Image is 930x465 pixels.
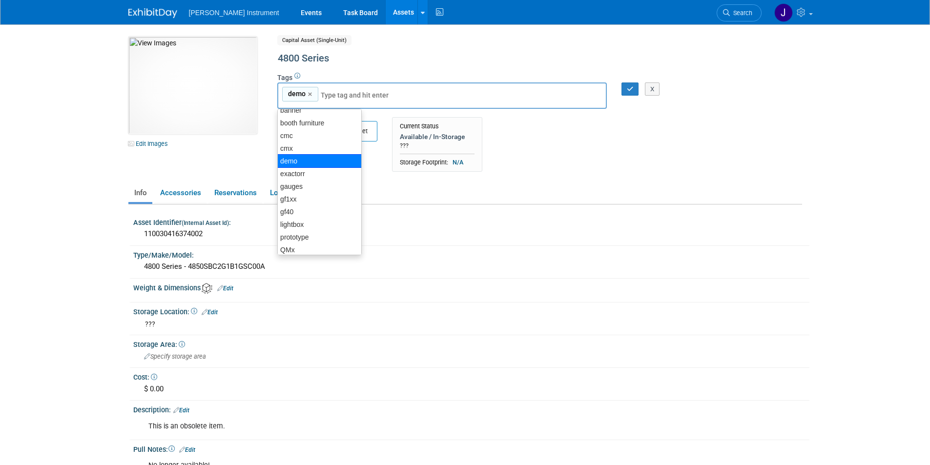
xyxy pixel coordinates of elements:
[189,9,279,17] span: [PERSON_NAME] Instrument
[400,142,409,149] span: ???
[277,73,722,116] div: Tags
[128,138,172,150] a: Edit Images
[730,9,752,17] span: Search
[278,142,361,155] div: cmx
[141,259,802,274] div: 4800 Series - 4850SBC2G1B1GSC00A
[133,281,809,294] div: Weight & Dimensions
[208,184,262,202] a: Reservations
[450,158,466,167] span: N/A
[128,37,257,134] img: View Images
[173,407,189,414] a: Edit
[179,446,195,453] a: Edit
[278,243,361,256] div: QMx
[128,8,177,18] img: ExhibitDay
[645,82,660,96] button: X
[278,180,361,193] div: gauges
[278,231,361,243] div: prototype
[400,158,475,167] div: Storage Footprint:
[400,132,475,141] div: Available / In-Storage
[202,309,218,316] a: Edit
[278,167,361,180] div: exactorr
[142,417,682,436] div: This is an obsolete item.
[278,218,361,231] div: lightbox
[133,304,809,317] div: Storage Location:
[154,184,207,202] a: Accessories
[278,193,361,205] div: gf1xx
[133,442,809,455] div: Pull Notes:
[278,129,361,142] div: cmc
[202,283,212,294] img: Asset Weight and Dimensions
[144,353,206,360] span: Specify storage area
[274,50,722,67] div: 4800 Series
[400,122,475,130] div: Current Status
[321,90,399,100] input: Type tag and hit enter
[278,117,361,129] div: booth furniture
[182,220,229,226] small: (Internal Asset Id)
[133,370,809,382] div: Cost:
[308,89,314,100] a: ×
[278,104,361,117] div: banner
[264,184,292,202] a: Logs
[286,89,306,99] span: demo
[133,341,185,348] span: Storage Area:
[133,403,809,415] div: Description:
[277,154,362,168] div: demo
[277,35,351,45] span: Capital Asset (Single-Unit)
[774,3,793,22] img: Judit Schaller
[128,184,152,202] a: Info
[717,4,762,21] a: Search
[133,248,809,260] div: Type/Make/Model:
[217,285,233,292] a: Edit
[133,215,809,227] div: Asset Identifier :
[145,320,155,328] span: ???
[141,226,802,242] div: 110030416374002
[278,205,361,218] div: gf40
[141,382,802,397] div: $ 0.00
